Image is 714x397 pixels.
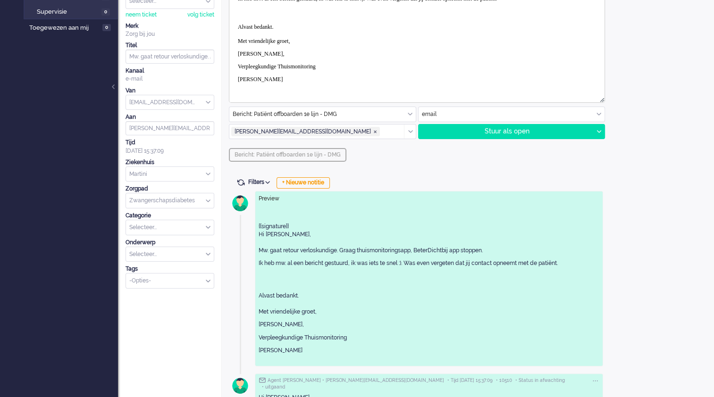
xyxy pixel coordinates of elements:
span: • 10510 [496,377,512,384]
span: E.Alexander@Zorgbijjou.nl ❎ [231,127,380,136]
div: from [126,95,214,110]
div: Categorie [126,212,214,220]
p: Hi [PERSON_NAME], Mw. gaat retour verloskundige. Graag thuismonitoringsapp, BeterDichtbij app sto... [259,231,599,255]
div: Select Tags [126,273,214,289]
span: Filters [248,179,273,185]
span: Supervisie [37,8,99,17]
input: email@address.com [126,121,214,135]
button: Bericht: Patiënt offboarden 1e lijn - DMG [229,148,346,162]
div: Kanaal [126,67,214,75]
div: neem ticket [126,11,157,19]
div: Zorg bij jou [126,30,214,38]
div: {{signature}} [259,207,599,359]
div: volg ticket [187,11,214,19]
span: • Tijd [DATE] 15:37:09 [447,377,493,384]
div: e-mail [126,75,214,83]
div: Tijd [126,139,214,147]
p: Verpleegkundige Thuismonitoring [8,130,367,137]
span: Bericht: Patiënt offboarden 1e lijn - DMG [235,151,341,158]
img: avatar [228,191,252,215]
p: Verpleegkundige Thuismonitoring [259,334,599,342]
div: Aan [126,113,214,121]
div: Onderwerp [126,239,214,247]
img: ic_e-mail_grey.svg [259,377,266,383]
p: [PERSON_NAME] [259,347,599,355]
span: 0 [102,24,111,31]
p: Ik heb mw. al een bericht gestuurd, ik was iets te snel :). Was even vergeten dat jij contact opn... [259,259,599,316]
div: Preview [259,195,599,203]
span: • Status in afwachting [515,377,565,384]
div: Tags [126,265,214,273]
div: Van [126,87,214,95]
p: [PERSON_NAME] [8,143,367,150]
a: Supervisie 0 [27,6,117,17]
div: [DATE] 15:37:09 [126,139,214,155]
span: 0 [101,8,110,16]
div: Merk [126,22,214,30]
body: Rich Text Area. Press ALT-0 for help. [4,4,371,167]
div: Zorgpad [126,185,214,193]
div: + Nieuwe notitie [277,177,330,189]
div: Ziekenhuis [126,158,214,166]
span: Agent [PERSON_NAME] • [PERSON_NAME][EMAIL_ADDRESS][DOMAIN_NAME] [268,377,444,384]
div: Resize [596,94,605,102]
span: • uitgaand [262,384,285,390]
span: Toegewezen aan mij [29,24,100,33]
p: [PERSON_NAME], [8,117,367,124]
p: Hi [PERSON_NAME], Mw. gaat retour verloskundige. Graag thuismonitoringsapp, BeterDichtbij app sto... [8,35,367,57]
div: Titel [126,41,214,50]
div: Stuur als open [419,124,593,139]
p: Ik heb mw. al een bericht gestuurd, ik was iets te snel :). Was even vergeten dat jij contact opn... [8,62,367,112]
a: Toegewezen aan mij 0 [27,22,118,33]
p: [PERSON_NAME], [259,321,599,329]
